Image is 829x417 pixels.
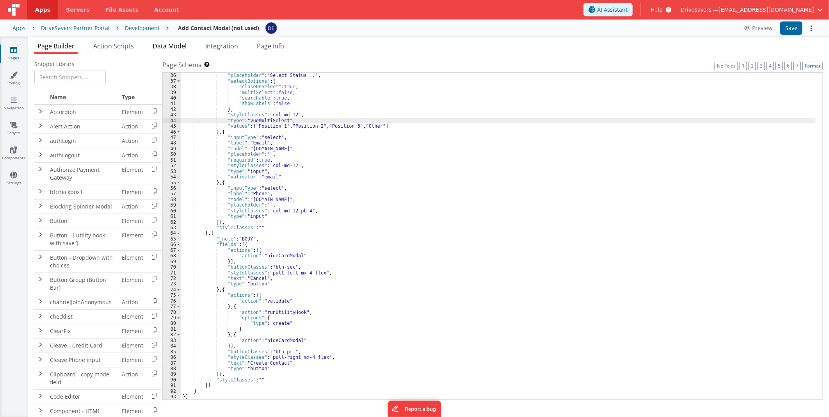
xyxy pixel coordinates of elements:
td: Accordion [47,105,119,119]
div: 70 [163,264,181,270]
div: 60 [163,208,181,214]
div: 63 [163,225,181,230]
div: 41 [163,101,181,106]
div: 61 [163,214,181,219]
span: File Assets [105,6,139,14]
div: 53 [163,169,181,174]
div: 78 [163,310,181,315]
span: Snippet Library [34,60,75,68]
span: Servers [66,6,89,14]
div: 47 [163,135,181,140]
button: AI Assistant [584,3,633,16]
div: 43 [163,112,181,118]
div: 86 [163,355,181,360]
div: 39 [163,90,181,95]
td: Authorize Payment Gateway [47,162,119,185]
button: 7 [793,62,801,70]
button: Format [802,62,823,70]
td: authLogout [47,148,119,162]
span: Data Model [153,42,187,50]
td: channelJoinAnonymous [47,295,119,309]
td: Element [119,353,146,367]
div: 42 [163,107,181,112]
td: checklist [47,309,119,324]
td: Element [119,214,146,228]
td: Button [47,214,119,228]
td: Element [119,324,146,338]
td: Action [119,367,146,389]
img: c1374c675423fc74691aaade354d0b4b [266,23,277,34]
td: Action [119,148,146,162]
div: 85 [163,349,181,355]
button: 1 [740,62,747,70]
div: 73 [163,281,181,287]
div: 49 [163,146,181,151]
div: 58 [163,197,181,202]
div: 89 [163,371,181,377]
td: Element [119,273,146,295]
div: 37 [163,78,181,84]
td: Element [119,185,146,199]
div: 84 [163,343,181,349]
td: bfcheckbox1 [47,185,119,199]
div: Development [125,24,160,32]
button: Options [806,23,817,34]
div: 51 [163,157,181,163]
div: 79 [163,315,181,321]
button: Save [780,21,802,35]
span: Apps [35,6,50,14]
td: Element [119,228,146,250]
span: Action Scripts [93,42,134,50]
div: 55 [163,180,181,185]
span: DriveSavers — [681,6,719,14]
span: Type [122,93,135,101]
td: Action [119,134,146,148]
div: 69 [163,259,181,264]
td: Action [119,119,146,134]
td: Element [119,250,146,273]
button: 2 [749,62,756,70]
div: 67 [163,248,181,253]
div: DriveSavers Partner Portal [41,24,110,32]
div: 38 [163,84,181,89]
div: 45 [163,123,181,129]
div: 83 [163,338,181,343]
iframe: Marker.io feedback button [388,401,441,417]
h4: Add Contact Modal (not used) [178,25,259,31]
td: Button - Dropdown with choices [47,250,119,273]
td: Element [119,338,146,353]
div: 77 [163,304,181,309]
span: Integration [205,42,238,50]
div: 74 [163,287,181,292]
td: Element [119,309,146,324]
td: Blocking Spinner Modal [47,199,119,214]
div: 88 [163,366,181,371]
div: 65 [163,236,181,242]
div: 66 [163,242,181,247]
td: Cleave Phone input [47,353,119,367]
div: 76 [163,298,181,304]
div: 92 [163,388,181,394]
div: 80 [163,321,181,326]
span: Name [50,93,66,101]
td: Button - [ utility hook with save ] [47,228,119,250]
div: 56 [163,185,181,191]
div: 72 [163,276,181,281]
div: 50 [163,151,181,157]
div: 36 [163,73,181,78]
button: 5 [776,62,783,70]
span: AI Assistant [597,6,628,14]
div: 54 [163,174,181,180]
div: 48 [163,140,181,146]
td: Element [119,105,146,119]
td: Button Group (Button Bar) [47,273,119,295]
div: 40 [163,95,181,101]
span: [EMAIL_ADDRESS][DOMAIN_NAME] [719,6,814,14]
div: Apps [12,24,26,32]
div: 64 [163,230,181,236]
span: Page Schema [162,60,202,69]
div: 81 [163,326,181,332]
td: Clipboard - copy model field [47,367,119,389]
button: Preview [740,22,777,34]
span: Page Info [257,42,284,50]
